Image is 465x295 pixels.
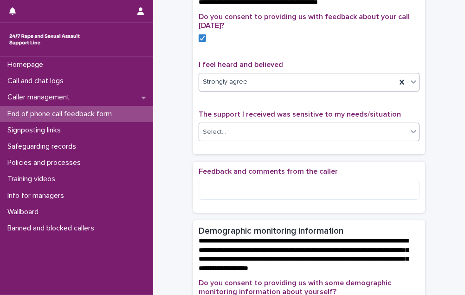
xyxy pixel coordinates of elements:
[203,77,247,87] span: Strongly agree
[199,13,410,29] span: Do you consent to providing us with feedback about your call [DATE]?
[4,60,51,69] p: Homepage
[4,175,63,184] p: Training videos
[4,191,71,200] p: Info for managers
[4,224,102,233] p: Banned and blocked callers
[4,158,88,167] p: Policies and processes
[4,77,71,85] p: Call and chat logs
[203,127,226,137] div: Select...
[4,110,119,118] p: End of phone call feedback form
[199,111,401,118] span: The support I received was sensitive to my needs/situation
[199,168,338,175] span: Feedback and comments from the caller
[199,61,283,68] span: I feel heard and believed
[199,226,343,236] h2: Demographic monitoring information
[4,208,46,216] p: Wallboard
[4,93,77,102] p: Caller management
[4,142,84,151] p: Safeguarding records
[4,126,68,135] p: Signposting links
[7,30,82,49] img: rhQMoQhaT3yELyF149Cw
